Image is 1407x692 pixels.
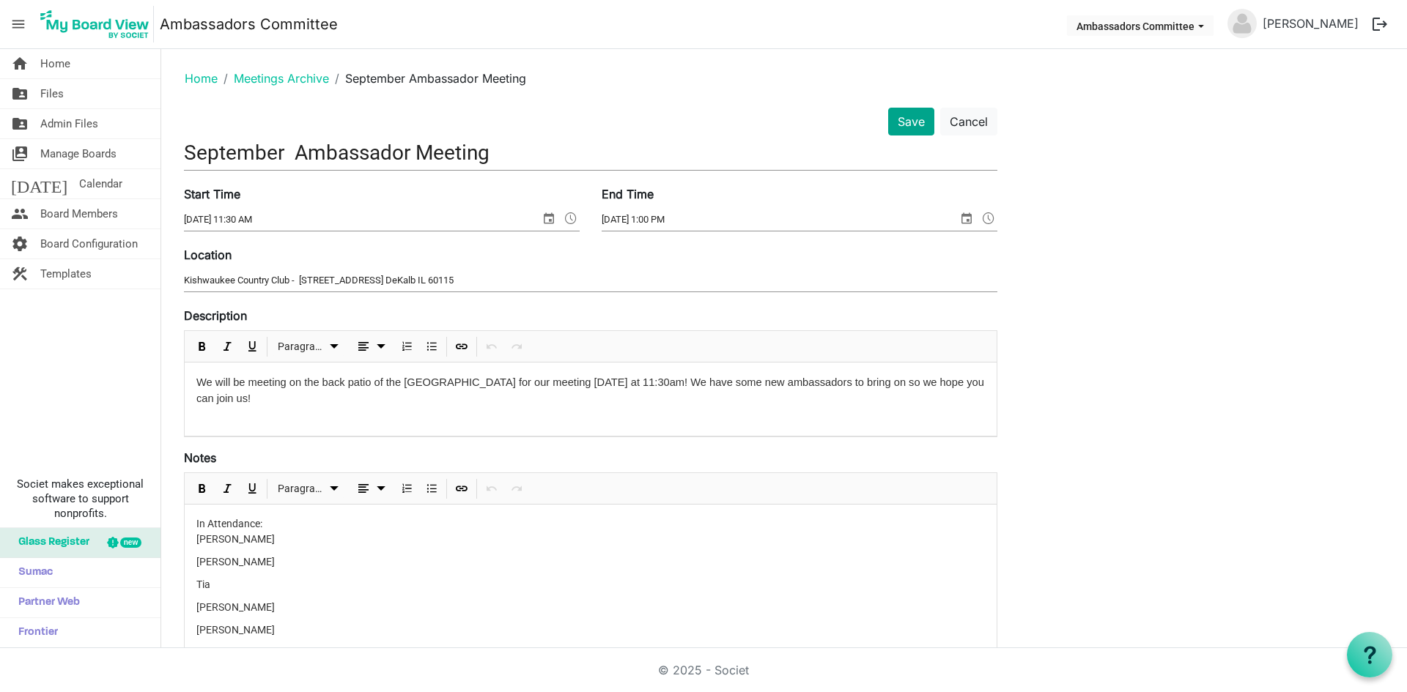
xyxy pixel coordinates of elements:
[350,338,392,356] button: dropdownbutton
[218,480,237,498] button: Italic
[1364,9,1395,40] button: logout
[40,259,92,289] span: Templates
[278,338,325,356] span: Paragraph
[329,70,526,87] li: September Ambassador Meeting
[160,10,338,39] a: Ambassadors Committee
[196,374,985,406] p: We will be meeting on the back patio of the [GEOGRAPHIC_DATA] for our meeting [DATE] at 11:30am! ...
[190,473,215,504] div: Bold
[278,480,325,498] span: Paragraph
[196,600,985,615] p: [PERSON_NAME]
[940,108,997,135] button: Cancel
[240,473,265,504] div: Underline
[196,554,985,570] p: [PERSON_NAME]
[273,480,345,498] button: Paragraph dropdownbutton
[270,473,347,504] div: Formats
[11,139,29,168] span: switch_account
[36,6,160,42] a: My Board View Logo
[273,338,345,356] button: Paragraph dropdownbutton
[190,331,215,362] div: Bold
[196,516,985,547] p: In Attendance: [PERSON_NAME]
[11,79,29,108] span: folder_shared
[40,109,98,138] span: Admin Files
[11,229,29,258] span: settings
[79,169,122,198] span: Calendar
[196,645,985,661] p: Savannah
[452,338,472,356] button: Insert Link
[184,307,247,324] label: Description
[240,331,265,362] div: Underline
[11,558,53,587] span: Sumac
[658,663,749,677] a: © 2025 - Societ
[196,577,985,592] p: Tia
[243,338,262,356] button: Underline
[419,331,444,362] div: Bulleted List
[184,246,232,264] label: Location
[40,199,118,228] span: Board Members
[193,480,213,498] button: Bold
[40,139,117,168] span: Manage Boards
[449,473,474,504] div: Insert Link
[350,480,392,498] button: dropdownbutton
[11,528,89,557] span: Glass Register
[11,588,80,617] span: Partner Web
[419,473,444,504] div: Bulleted List
[422,338,442,356] button: Bulleted List
[36,6,154,42] img: My Board View Logo
[347,473,395,504] div: Alignments
[1227,9,1257,38] img: no-profile-picture.svg
[184,449,216,466] label: Notes
[270,331,347,362] div: Formats
[243,480,262,498] button: Underline
[397,480,417,498] button: Numbered List
[218,338,237,356] button: Italic
[11,49,29,78] span: home
[196,622,985,638] p: [PERSON_NAME]
[958,209,975,228] span: select
[11,618,58,647] span: Frontier
[11,199,29,228] span: people
[394,331,419,362] div: Numbered List
[394,473,419,504] div: Numbered List
[11,169,67,198] span: [DATE]
[449,331,474,362] div: Insert Link
[40,79,64,108] span: Files
[184,135,997,170] input: Title
[120,537,141,548] div: new
[234,71,329,86] a: Meetings Archive
[4,10,32,38] span: menu
[185,71,218,86] a: Home
[11,109,29,138] span: folder_shared
[193,338,213,356] button: Bold
[215,473,240,504] div: Italic
[347,331,395,362] div: Alignments
[11,259,29,289] span: construction
[540,209,558,228] span: select
[40,229,138,258] span: Board Configuration
[184,185,240,203] label: Start Time
[888,108,934,135] button: Save
[7,477,154,521] span: Societ makes exceptional software to support nonprofits.
[215,331,240,362] div: Italic
[1067,15,1214,36] button: Ambassadors Committee dropdownbutton
[397,338,417,356] button: Numbered List
[40,49,70,78] span: Home
[1257,9,1364,38] a: [PERSON_NAME]
[602,185,654,203] label: End Time
[452,480,472,498] button: Insert Link
[422,480,442,498] button: Bulleted List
